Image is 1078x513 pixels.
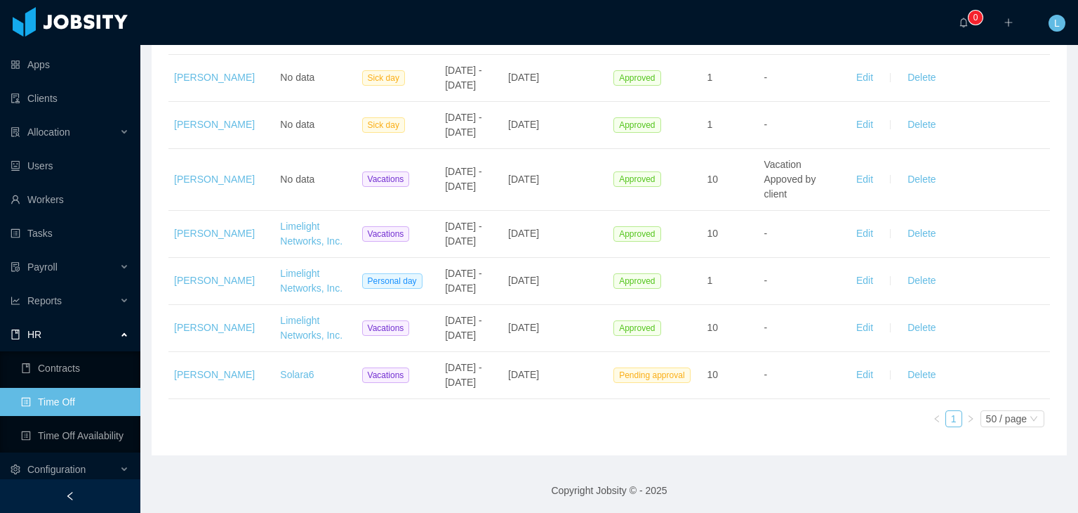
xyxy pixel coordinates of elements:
[21,354,129,382] a: icon: bookContracts
[11,127,20,137] i: icon: solution
[280,268,342,294] a: Limelight Networks, Inc.
[21,388,129,416] a: icon: profileTime Off
[896,317,947,339] button: Delete
[613,273,660,289] span: Approved
[362,226,410,242] span: Vacations
[174,369,255,380] a: [PERSON_NAME]
[362,117,405,133] span: Sick day
[174,72,255,83] a: [PERSON_NAME]
[707,322,719,333] span: 10
[445,268,482,294] span: [DATE] - [DATE]
[1054,15,1060,32] span: L
[969,11,983,25] sup: 0
[362,273,422,289] span: Personal day
[845,67,884,89] button: Edit
[362,171,410,187] span: Vacations
[445,166,482,192] span: [DATE] - [DATE]
[11,219,129,247] a: icon: profileTasks
[764,228,767,239] span: -
[707,72,713,83] span: 1
[27,261,58,273] span: Payroll
[896,364,947,387] button: Delete
[896,270,947,292] button: Delete
[280,72,314,83] span: No data
[508,72,539,83] span: [DATE]
[959,18,969,27] i: icon: bell
[945,410,962,427] li: 1
[929,410,945,427] li: Previous Page
[508,174,539,185] span: [DATE]
[11,262,20,272] i: icon: file-protect
[1004,18,1013,27] i: icon: plus
[362,70,405,86] span: Sick day
[445,221,482,247] span: [DATE] - [DATE]
[508,275,539,286] span: [DATE]
[845,114,884,136] button: Edit
[764,369,767,380] span: -
[280,119,314,130] span: No data
[174,119,255,130] a: [PERSON_NAME]
[845,364,884,387] button: Edit
[280,315,342,341] a: Limelight Networks, Inc.
[508,119,539,130] span: [DATE]
[707,174,719,185] span: 10
[707,119,713,130] span: 1
[896,67,947,89] button: Delete
[896,114,947,136] button: Delete
[613,171,660,187] span: Approved
[845,317,884,339] button: Edit
[174,174,255,185] a: [PERSON_NAME]
[845,270,884,292] button: Edit
[613,320,660,336] span: Approved
[11,465,20,474] i: icon: setting
[508,369,539,380] span: [DATE]
[962,410,979,427] li: Next Page
[896,168,947,190] button: Delete
[11,186,129,214] a: icon: userWorkers
[707,369,719,380] span: 10
[1030,415,1038,424] i: icon: down
[174,228,255,239] a: [PERSON_NAME]
[764,159,816,200] span: Vacation Appoved by client
[613,117,660,133] span: Approved
[445,112,482,138] span: [DATE] - [DATE]
[174,275,255,286] a: [PERSON_NAME]
[27,295,62,306] span: Reports
[11,51,129,79] a: icon: appstoreApps
[27,329,41,340] span: HR
[986,411,1027,427] div: 50 / page
[445,315,482,341] span: [DATE] - [DATE]
[362,368,410,383] span: Vacations
[280,174,314,185] span: No data
[764,275,767,286] span: -
[613,368,690,383] span: Pending approval
[845,168,884,190] button: Edit
[27,126,70,138] span: Allocation
[280,369,314,380] a: Solara6
[613,70,660,86] span: Approved
[896,223,947,245] button: Delete
[966,415,975,423] i: icon: right
[845,223,884,245] button: Edit
[508,322,539,333] span: [DATE]
[508,228,539,239] span: [DATE]
[445,65,482,91] span: [DATE] - [DATE]
[11,330,20,339] i: icon: book
[280,221,342,247] a: Limelight Networks, Inc.
[174,322,255,333] a: [PERSON_NAME]
[933,415,941,423] i: icon: left
[11,296,20,306] i: icon: line-chart
[11,84,129,112] a: icon: auditClients
[445,362,482,388] span: [DATE] - [DATE]
[11,152,129,180] a: icon: robotUsers
[21,422,129,450] a: icon: profileTime Off Availability
[707,228,719,239] span: 10
[707,275,713,286] span: 1
[362,320,410,336] span: Vacations
[27,464,86,475] span: Configuration
[764,119,767,130] span: -
[613,226,660,242] span: Approved
[764,72,767,83] span: -
[764,322,767,333] span: -
[946,411,961,427] a: 1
